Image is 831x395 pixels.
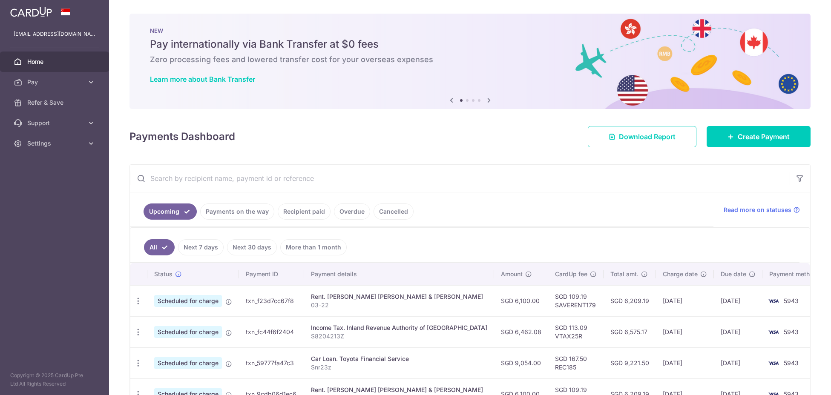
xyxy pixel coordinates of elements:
[548,285,604,316] td: SGD 109.19 SAVERENT179
[724,206,791,214] span: Read more on statuses
[239,285,304,316] td: txn_f23d7cc67f8
[311,292,487,301] div: Rent. [PERSON_NAME] [PERSON_NAME] & [PERSON_NAME]
[714,285,762,316] td: [DATE]
[154,357,222,369] span: Scheduled for charge
[311,355,487,363] div: Car Loan. Toyota Financial Service
[738,132,790,142] span: Create Payment
[721,270,746,278] span: Due date
[714,347,762,378] td: [DATE]
[27,57,83,66] span: Home
[334,203,370,220] a: Overdue
[239,263,304,285] th: Payment ID
[227,239,277,255] a: Next 30 days
[784,328,799,335] span: 5943
[200,203,274,220] a: Payments on the way
[178,239,224,255] a: Next 7 days
[656,285,714,316] td: [DATE]
[150,37,790,51] h5: Pay internationally via Bank Transfer at $0 fees
[494,285,548,316] td: SGD 6,100.00
[765,327,782,337] img: Bank Card
[144,203,197,220] a: Upcoming
[762,263,827,285] th: Payment method
[311,301,487,309] p: 03-22
[239,316,304,347] td: txn_fc44f6f2404
[150,75,255,83] a: Learn more about Bank Transfer
[27,98,83,107] span: Refer & Save
[239,347,304,378] td: txn_59777fa47c3
[656,316,714,347] td: [DATE]
[311,363,487,372] p: Snr23z
[494,347,548,378] td: SGD 9,054.00
[604,347,656,378] td: SGD 9,221.50
[10,7,52,17] img: CardUp
[714,316,762,347] td: [DATE]
[14,30,95,38] p: [EMAIL_ADDRESS][DOMAIN_NAME]
[129,129,235,144] h4: Payments Dashboard
[311,323,487,332] div: Income Tax. Inland Revenue Authority of [GEOGRAPHIC_DATA]
[27,119,83,127] span: Support
[374,203,414,220] a: Cancelled
[610,270,638,278] span: Total amt.
[150,54,790,65] h6: Zero processing fees and lowered transfer cost for your overseas expenses
[604,285,656,316] td: SGD 6,209.19
[765,358,782,368] img: Bank Card
[548,316,604,347] td: SGD 113.09 VTAX25R
[765,296,782,306] img: Bank Card
[784,359,799,366] span: 5943
[724,206,800,214] a: Read more on statuses
[663,270,698,278] span: Charge date
[129,14,811,109] img: Bank transfer banner
[619,132,676,142] span: Download Report
[604,316,656,347] td: SGD 6,575.17
[555,270,587,278] span: CardUp fee
[144,239,175,255] a: All
[776,369,822,391] iframe: Opens a widget where you can find more information
[130,165,790,192] input: Search by recipient name, payment id or reference
[656,347,714,378] td: [DATE]
[150,27,790,34] p: NEW
[154,270,173,278] span: Status
[501,270,523,278] span: Amount
[304,263,494,285] th: Payment details
[311,386,487,394] div: Rent. [PERSON_NAME] [PERSON_NAME] & [PERSON_NAME]
[27,139,83,148] span: Settings
[707,126,811,147] a: Create Payment
[784,297,799,304] span: 5943
[280,239,347,255] a: More than 1 month
[27,78,83,86] span: Pay
[588,126,696,147] a: Download Report
[154,326,222,338] span: Scheduled for charge
[548,347,604,378] td: SGD 167.50 REC185
[278,203,331,220] a: Recipient paid
[494,316,548,347] td: SGD 6,462.08
[311,332,487,341] p: S8204213Z
[154,295,222,307] span: Scheduled for charge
